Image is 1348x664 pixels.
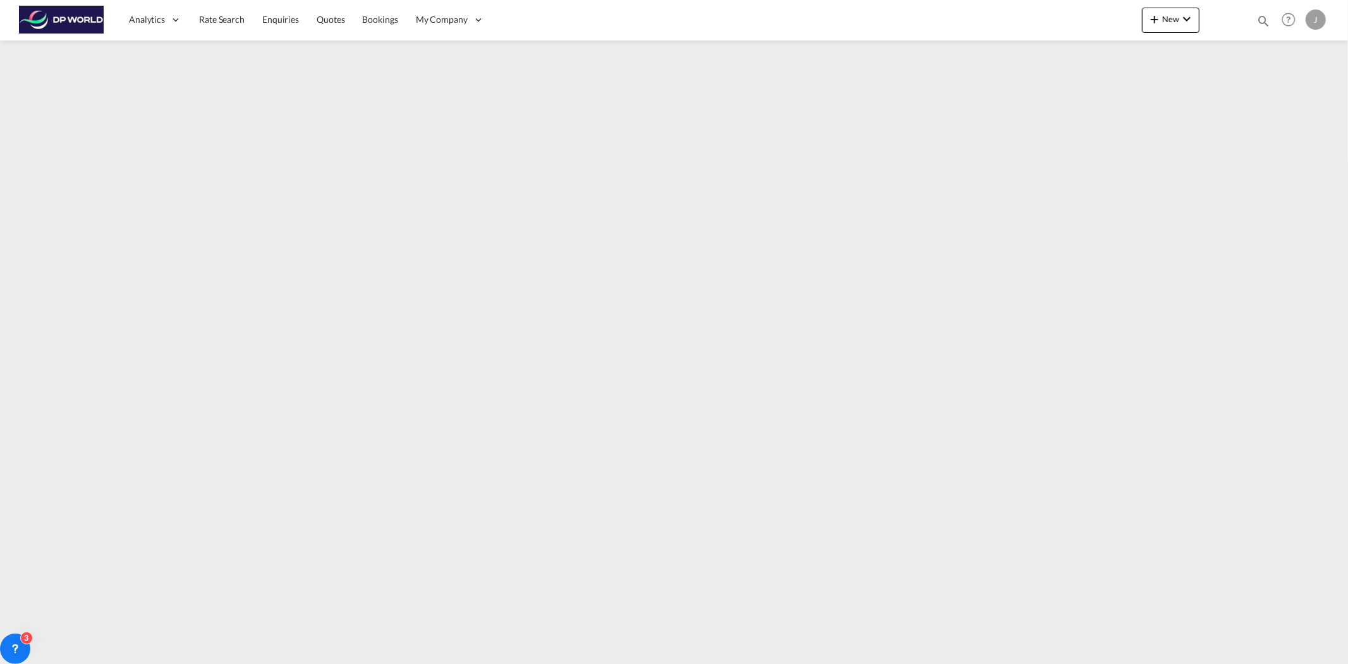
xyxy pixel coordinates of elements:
span: Bookings [363,14,398,25]
span: Quotes [317,14,344,25]
span: Analytics [129,13,165,26]
span: Enquiries [262,14,299,25]
md-icon: icon-magnify [1256,14,1270,28]
div: Help [1278,9,1306,32]
div: J [1306,9,1326,30]
span: Rate Search [199,14,245,25]
img: c08ca190194411f088ed0f3ba295208c.png [19,6,104,34]
span: New [1147,14,1194,24]
md-icon: icon-plus 400-fg [1147,11,1162,27]
span: My Company [416,13,468,26]
div: icon-magnify [1256,14,1270,33]
md-icon: icon-chevron-down [1179,11,1194,27]
span: Help [1278,9,1299,30]
button: icon-plus 400-fgNewicon-chevron-down [1142,8,1199,33]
